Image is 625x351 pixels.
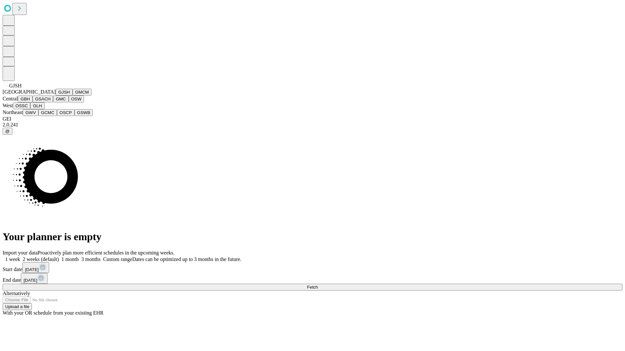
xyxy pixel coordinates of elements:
[3,110,23,115] span: Northeast
[13,102,31,109] button: OSSC
[3,128,12,135] button: @
[3,273,622,284] div: End date
[25,267,39,272] span: [DATE]
[33,96,53,102] button: GSACH
[53,96,68,102] button: GMC
[3,284,622,291] button: Fetch
[56,89,73,96] button: GJSH
[307,285,318,290] span: Fetch
[3,96,18,101] span: Central
[3,291,30,296] span: Alternatively
[23,256,59,262] span: 2 weeks (default)
[23,109,38,116] button: GWV
[21,273,48,284] button: [DATE]
[3,303,32,310] button: Upload a file
[38,109,57,116] button: GCMC
[18,96,33,102] button: GBH
[3,250,38,255] span: Import your data
[3,231,622,243] h1: Your planner is empty
[23,278,37,283] span: [DATE]
[75,109,93,116] button: GSWB
[5,256,20,262] span: 1 week
[3,122,622,128] div: 2.0.241
[3,262,622,273] div: Start date
[103,256,132,262] span: Custom range
[3,89,56,95] span: [GEOGRAPHIC_DATA]
[73,89,91,96] button: GMCM
[3,103,13,108] span: West
[81,256,101,262] span: 3 months
[22,262,49,273] button: [DATE]
[3,116,622,122] div: GEI
[5,129,10,134] span: @
[9,83,21,88] span: GJSH
[38,250,174,255] span: Proactively plan more efficient schedules in the upcoming weeks.
[132,256,241,262] span: Dates can be optimized up to 3 months in the future.
[57,109,75,116] button: OSCP
[62,256,79,262] span: 1 month
[69,96,84,102] button: OSW
[30,102,44,109] button: GLH
[3,310,104,316] span: With your OR schedule from your existing EHR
